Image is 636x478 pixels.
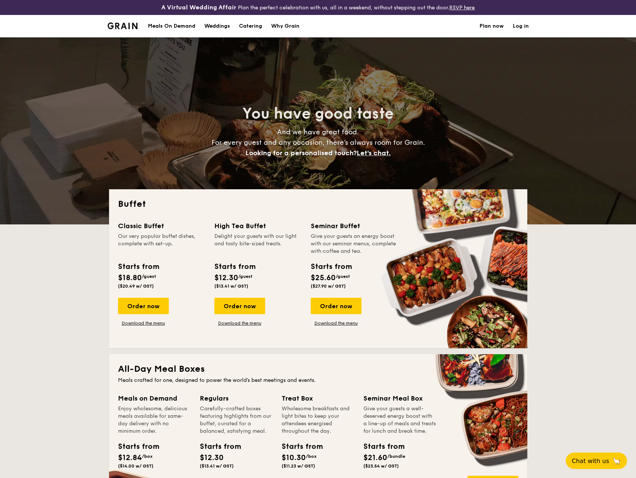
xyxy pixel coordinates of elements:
span: 🦙 [612,457,621,465]
div: Order now [118,298,169,314]
img: Grain [108,22,138,29]
div: Order now [214,298,265,314]
div: Starts from [311,261,351,272]
span: ($11.23 w/ GST) [282,463,315,469]
div: Carefully-crafted boxes featuring highlights from our buffet, curated for a balanced, satisfying ... [200,405,273,435]
div: Starts from [118,261,159,272]
span: /box [306,454,317,459]
h1: Catering [239,15,262,37]
h4: A Virtual Wedding Affair [161,3,236,12]
div: Why Grain [271,15,300,37]
div: Classic Buffet [118,221,205,231]
span: /box [142,454,153,459]
span: $21.60 [363,453,387,462]
span: $25.60 [311,273,336,282]
span: $12.30 [214,273,238,282]
span: ($27.90 w/ GST) [311,284,346,289]
a: Plan now [480,15,504,37]
span: ($13.41 w/ GST) [200,463,234,469]
span: ($13.41 w/ GST) [214,284,248,289]
a: Download the menu [214,320,265,326]
span: $12.30 [200,453,224,462]
span: $18.80 [118,273,142,282]
div: Starts from [282,441,315,452]
span: ($23.54 w/ GST) [363,463,399,469]
div: Regulars [200,393,273,404]
div: Plan the perfect celebration with us, all in a weekend, without stepping out the door. [106,3,530,12]
div: Starts from [214,261,255,272]
div: Give your guests an energy boost with our seminar menus, complete with coffee and tea. [311,233,398,255]
span: $10.30 [282,453,306,462]
a: Log in [513,15,529,37]
div: High Tea Buffet [214,221,302,231]
span: /guest [142,274,156,279]
a: Why Grain [267,15,304,37]
span: Looking for a personalised touch? [245,149,357,157]
div: Delight your guests with our light and tasty bite-sized treats. [214,233,302,255]
span: ($14.00 w/ GST) [118,463,153,469]
span: /guest [238,274,252,279]
a: RSVP here [449,4,475,11]
div: Order now [311,298,362,314]
div: Give your guests a well-deserved energy boost with a line-up of meals and treats for lunch and br... [363,405,436,435]
span: /guest [336,274,350,279]
div: Weddings [204,15,230,37]
div: Seminar Buffet [311,221,398,231]
span: Let's chat. [357,149,391,157]
div: Wholesome breakfasts and light bites to keep your attendees energised throughout the day. [282,405,354,435]
h2: Buffet [118,198,518,210]
div: Our very popular buffet dishes, complete with set-up. [118,233,205,255]
div: Treat Box [282,393,354,404]
a: Download the menu [118,320,169,326]
a: Download the menu [311,320,362,326]
div: Meals On Demand [148,15,195,37]
a: Catering [235,15,267,37]
div: Meals on Demand [118,393,191,404]
h2: All-Day Meal Boxes [118,363,518,375]
span: You have good taste [242,105,394,123]
div: Starts from [200,441,233,452]
a: Logotype [108,22,138,29]
div: Seminar Meal Box [363,393,436,404]
a: Weddings [200,15,235,37]
div: Starts from [118,441,152,452]
button: Chat with us🦙 [566,453,627,469]
span: And we have great food. For every guest and any occasion, there’s always room for Grain. [211,128,425,157]
span: /bundle [387,454,405,459]
div: Starts from [363,441,397,452]
a: Meals On Demand [143,15,200,37]
span: $12.84 [118,453,142,462]
span: ($20.49 w/ GST) [118,284,154,289]
div: Enjoy wholesome, delicious meals available for same-day delivery with no minimum order. [118,405,191,435]
div: Meals crafted for one, designed to power the world's best meetings and events. [118,377,518,384]
span: Chat with us [572,457,609,465]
